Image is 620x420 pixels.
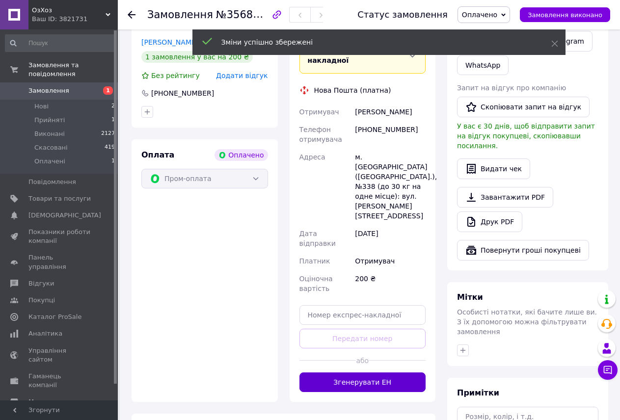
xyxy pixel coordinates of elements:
[34,143,68,152] span: Скасовані
[598,360,618,380] button: Чат з покупцем
[111,102,115,111] span: 2
[28,279,54,288] span: Відгуки
[457,211,522,232] a: Друк PDF
[34,102,49,111] span: Нові
[150,88,215,98] div: [PHONE_NUMBER]
[457,84,566,92] span: Запит на відгук про компанію
[28,253,91,271] span: Панель управління
[28,397,54,406] span: Маркет
[141,38,198,46] a: [PERSON_NAME]
[28,346,91,364] span: Управління сайтом
[28,178,76,186] span: Повідомлення
[457,187,553,208] a: Завантажити PDF
[356,356,369,366] span: або
[299,275,333,292] span: Оціночна вартість
[299,153,325,161] span: Адреса
[28,313,81,321] span: Каталог ProSale
[28,61,118,79] span: Замовлення та повідомлення
[221,37,527,47] div: Зміни успішно збережені
[103,86,113,95] span: 1
[544,31,593,52] a: Telegram
[299,126,342,143] span: Телефон отримувача
[141,51,253,63] div: 1 замовлення у вас на 200 ₴
[141,150,174,159] span: Оплата
[520,7,610,22] button: Замовлення виконано
[128,10,135,20] div: Повернутися назад
[34,157,65,166] span: Оплачені
[101,130,115,138] span: 2127
[34,130,65,138] span: Виконані
[111,116,115,125] span: 1
[299,230,336,247] span: Дата відправки
[299,257,330,265] span: Платник
[32,15,118,24] div: Ваш ID: 3821731
[299,108,339,116] span: Отримувач
[216,8,286,21] span: №356866763
[312,85,394,95] div: Нова Пошта (платна)
[216,72,268,79] span: Додати відгук
[457,388,499,397] span: Примітки
[457,97,590,117] button: Скопіювати запит на відгук
[28,228,91,245] span: Показники роботи компанії
[357,10,448,20] div: Статус замовлення
[28,296,55,305] span: Покупці
[457,308,597,336] span: Особисті нотатки, які бачите лише ви. З їх допомогою можна фільтрувати замовлення
[215,149,268,161] div: Оплачено
[151,72,200,79] span: Без рейтингу
[34,116,65,125] span: Прийняті
[28,194,91,203] span: Товари та послуги
[28,86,69,95] span: Замовлення
[299,372,426,392] button: Згенерувати ЕН
[457,240,589,261] button: Повернути гроші покупцеві
[457,158,530,179] button: Видати чек
[5,34,116,52] input: Пошук
[28,211,101,220] span: [DEMOGRAPHIC_DATA]
[28,329,62,338] span: Аналітика
[353,103,428,121] div: [PERSON_NAME]
[105,143,115,152] span: 419
[32,6,106,15] span: ОзХоз
[353,270,428,297] div: 200 ₴
[28,372,91,390] span: Гаманець компанії
[353,225,428,252] div: [DATE]
[528,11,602,19] span: Замовлення виконано
[111,157,115,166] span: 1
[457,122,595,150] span: У вас є 30 днів, щоб відправити запит на відгук покупцеві, скопіювавши посилання.
[457,292,483,302] span: Мітки
[147,9,213,21] span: Замовлення
[462,11,497,19] span: Оплачено
[457,55,509,75] a: WhatsApp
[353,252,428,270] div: Отримувач
[299,305,426,325] input: Номер експрес-накладної
[353,148,428,225] div: м. [GEOGRAPHIC_DATA] ([GEOGRAPHIC_DATA].), №338 (до 30 кг на одне місце): вул. [PERSON_NAME][STRE...
[353,121,428,148] div: [PHONE_NUMBER]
